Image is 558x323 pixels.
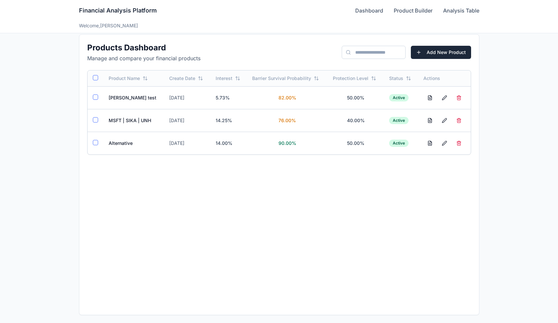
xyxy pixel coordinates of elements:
a: Dashboard [355,7,383,14]
span: Create Date [169,75,195,82]
button: Add New Product [411,46,471,59]
span: 50.00% [347,140,364,146]
td: Alternative [103,132,164,154]
td: [PERSON_NAME] test [103,86,164,109]
h1: Financial Analysis Platform [79,6,157,15]
div: Active [389,94,409,101]
button: Interest [216,75,240,82]
button: Status [389,75,411,82]
span: Barrier Survival Probability [252,75,311,82]
a: Analysis Table [443,7,479,14]
div: Active [389,117,409,124]
td: [DATE] [164,109,210,132]
span: 14.00% [216,140,232,146]
span: Interest [216,75,232,82]
h2: Products Dashboard [87,42,200,53]
span: 76.00% [279,118,296,123]
p: Manage and compare your financial products [87,54,200,62]
span: Protection Level [333,75,368,82]
span: 5.73% [216,95,230,100]
span: 14.25% [216,118,232,123]
a: Product Builder [394,7,433,14]
button: Barrier Survival Probability [252,75,319,82]
span: 90.00% [279,140,296,146]
td: [DATE] [164,132,210,154]
td: MSFT | SIKA | UNH [103,109,164,132]
div: Active [389,140,409,147]
span: 40.00% [347,118,365,123]
button: Protection Level [333,75,376,82]
button: Product Name [109,75,148,82]
span: 50.00% [347,95,364,100]
span: 82.00% [279,95,296,100]
button: Create Date [169,75,203,82]
div: Welcome, [PERSON_NAME] [79,22,479,29]
td: [DATE] [164,86,210,109]
th: Actions [418,70,471,86]
span: Status [389,75,403,82]
span: Product Name [109,75,140,82]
